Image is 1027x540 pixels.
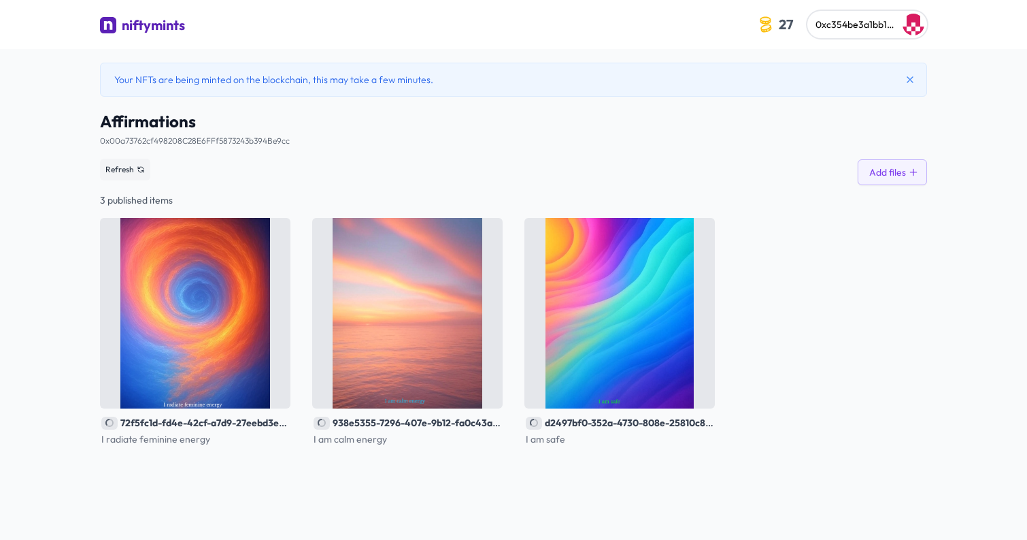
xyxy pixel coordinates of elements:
[545,415,733,429] span: d2497bf0-352a-4730-808e-25810c8db348
[100,218,290,446] a: 72f5fc1d-fd4e-42cf-a7d9-27eebd3eef2472f5fc1d-fd4e-42cf-a7d9-27eebd3eef24I radiate feminine energy
[122,16,185,35] div: niftymints
[526,432,713,446] p: I am safe
[752,11,802,37] button: 27
[100,218,290,409] div: Click to show details
[312,218,503,446] a: 938e5355-7296-407e-9b12-fa0c43a4c7cf938e5355-7296-407e-9b12-fa0c43a4c7cfI am calm energy
[100,159,150,180] button: Refresh
[807,11,927,38] button: 0xc354be3a1bb1049296549925cdd7cf5e54b2e2c7
[776,14,796,35] span: 27
[100,63,927,97] div: Your NFTs are being minted on the blockchain, this may take a few minutes.
[314,432,501,446] p: I am calm energy
[120,415,300,429] span: 72f5fc1d-fd4e-42cf-a7d9-27eebd3eef24
[524,218,715,409] img: d2497bf0-352a-4730-808e-25810c8db348
[100,136,290,146] a: 0x00a73762cf498208C28E6FFf5873243b394Be9cc
[755,14,776,35] img: coin-icon.3a8a4044.svg
[903,14,924,35] img: Jacqueline Robinson
[100,16,185,38] a: niftymints
[101,432,289,446] p: I radiate feminine energy
[100,110,927,132] span: Affirmations
[105,164,134,175] span: Refresh
[100,193,927,207] div: 3 published items
[524,218,715,409] div: Click to show details
[100,17,116,33] img: niftymints logo
[312,218,503,409] img: 938e5355-7296-407e-9b12-fa0c43a4c7cf
[100,218,290,409] img: 72f5fc1d-fd4e-42cf-a7d9-27eebd3eef24
[858,159,927,185] button: Add files
[333,415,517,429] span: 938e5355-7296-407e-9b12-fa0c43a4c7cf
[524,218,715,446] a: d2497bf0-352a-4730-808e-25810c8db348d2497bf0-352a-4730-808e-25810c8db348I am safe
[312,218,503,409] div: Click to show details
